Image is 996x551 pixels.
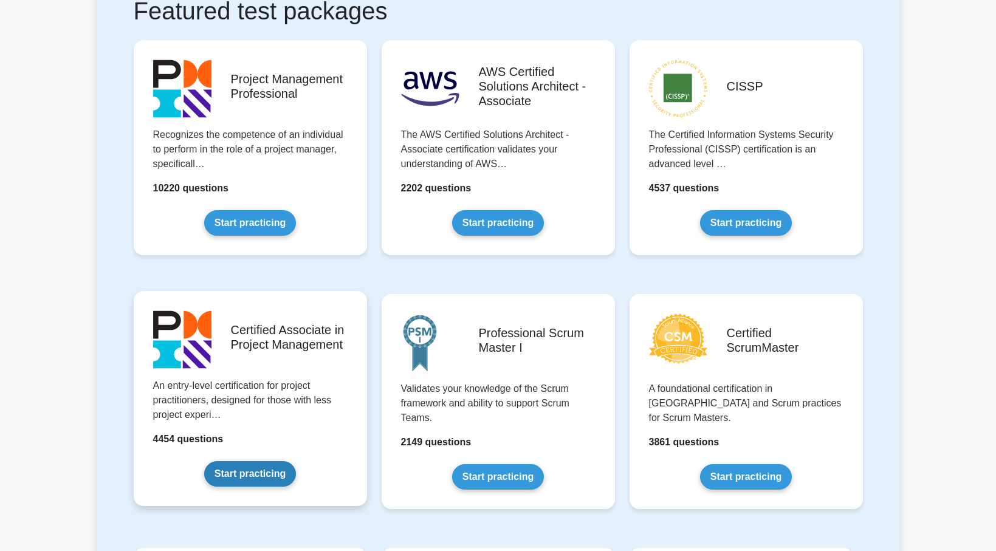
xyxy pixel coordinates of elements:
[700,464,792,490] a: Start practicing
[204,210,296,236] a: Start practicing
[452,210,544,236] a: Start practicing
[700,210,792,236] a: Start practicing
[452,464,544,490] a: Start practicing
[204,461,296,487] a: Start practicing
